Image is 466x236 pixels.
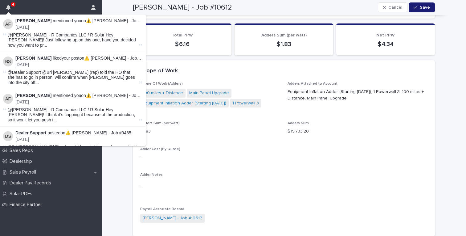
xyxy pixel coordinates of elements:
a: 100 miles + Distance [143,90,183,96]
p: [DATE] [15,62,142,67]
p: Sales Payroll [7,169,41,175]
p: Sales Reps [7,148,38,154]
span: Scope Of Work (Adders) [140,82,183,86]
span: Adders Attached to Account [288,82,337,86]
span: Adders Sum [288,121,309,125]
p: - [140,184,141,190]
p: 4 [12,2,14,6]
p: $ 6.16 [140,40,224,48]
strong: [PERSON_NAME] [15,18,51,23]
p: Solar PDFs [7,191,37,197]
p: posted on : [15,130,142,136]
span: Total PPW [172,33,193,37]
a: Main Panel Upgrade [189,90,229,96]
p: mentioned you on : [15,93,142,98]
span: @[PERSON_NAME] - R Companies LLC / R Solar Hey [PERSON_NAME]! Just following up on this one, have... [8,32,138,48]
p: mentioned you on : [15,18,142,23]
a: 1 Powerwall 3 [232,100,259,107]
p: Dealer Pay Records [7,180,56,186]
a: ⚠️ [PERSON_NAME] - Job #9485 [65,130,131,135]
strong: Dealer Support [15,130,46,135]
h2: Scope of Work [140,68,178,74]
span: @Bri [PERSON_NAME] Thank you! I have let the rep know and will update when the HO has gone into t... [8,145,137,155]
span: Save [420,5,430,10]
h2: [PERSON_NAME] - Job #10612 [133,3,232,12]
p: $ 4.34 [344,40,427,48]
span: Payroll Associate Record [140,207,184,211]
p: $ 1.83 [140,128,280,135]
div: 4 [6,4,14,15]
p: $ 1.83 [242,40,326,48]
a: ⚠️ [PERSON_NAME] - Job #9487 [86,93,152,98]
img: Amanda Ferguson [3,19,13,29]
a: Equipment Inflation Adder (Starting [DATE]) [143,100,226,107]
img: Amanda Ferguson [3,94,13,104]
p: [DATE] [15,99,142,105]
span: @[PERSON_NAME] - R Companies LLC / R Solar Hey [PERSON_NAME]! I think it's capping it because of ... [8,107,138,123]
span: Net PPW [376,33,395,37]
button: Cancel [378,2,407,12]
p: liked your post on ⚠️ [PERSON_NAME] - Job #9485 : [15,56,142,61]
strong: [PERSON_NAME] [15,93,51,98]
span: Adders Sum (per watt) [261,33,307,37]
span: Adders Sum (per watt) [140,121,180,125]
span: Adder Cost (By Quote) [140,147,180,151]
p: [DATE] [15,25,142,30]
span: Cancel [388,5,402,10]
p: $ 15,733.20 [288,128,427,135]
p: [DATE] [15,137,142,142]
img: Brandy Santos [3,57,13,66]
span: @Dealer Support @Bri [PERSON_NAME] (rep) told the HO that she has to go in person, will confirm w... [8,70,138,85]
img: Dealer Support [3,131,13,141]
strong: [PERSON_NAME] [15,56,51,61]
p: - [140,154,280,160]
p: Dealership [7,158,37,164]
p: Equipment Inflation Adder (Starting [DATE]), 1 Powerwall 3, 100 miles + Distance, Main Panel Upgrade [288,89,427,102]
a: [PERSON_NAME] - Job #10612 [143,215,202,221]
p: Finance Partner [7,202,47,208]
span: Adder Notes [140,173,163,177]
a: ⚠️ [PERSON_NAME] - Job #9487 [86,18,152,23]
button: Save [409,2,435,12]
